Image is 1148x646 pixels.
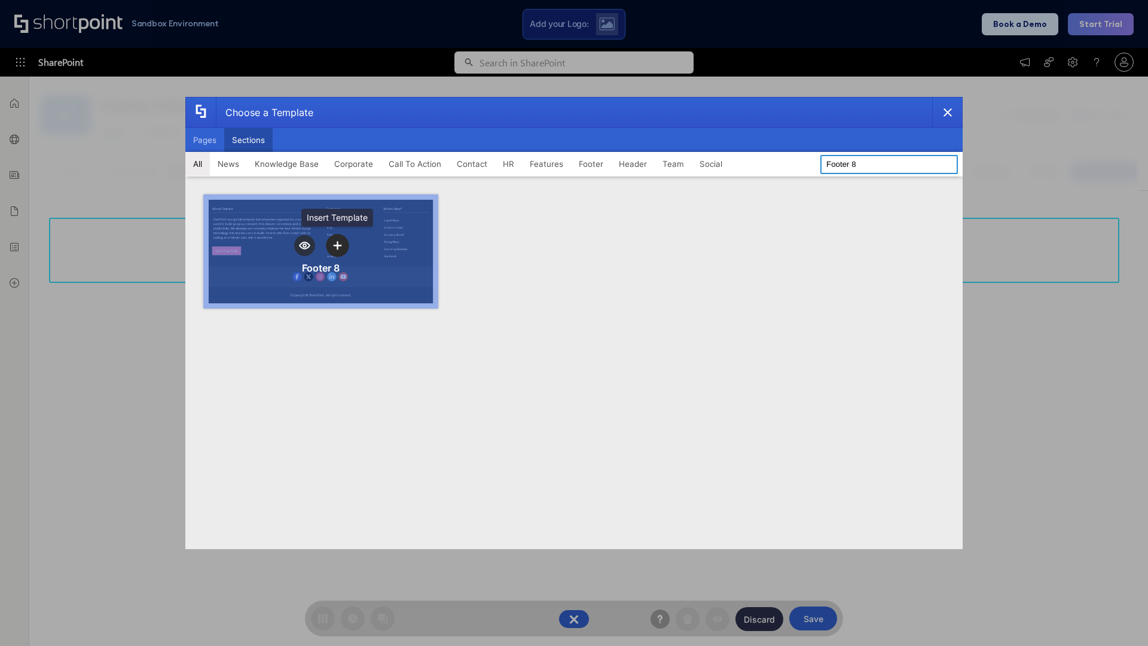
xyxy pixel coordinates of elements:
[571,152,611,176] button: Footer
[655,152,692,176] button: Team
[185,152,210,176] button: All
[381,152,449,176] button: Call To Action
[611,152,655,176] button: Header
[449,152,495,176] button: Contact
[210,152,247,176] button: News
[302,262,340,274] div: Footer 8
[185,97,963,549] div: template selector
[495,152,522,176] button: HR
[216,97,313,127] div: Choose a Template
[185,128,224,152] button: Pages
[247,152,326,176] button: Knowledge Base
[224,128,273,152] button: Sections
[522,152,571,176] button: Features
[326,152,381,176] button: Corporate
[820,155,958,174] input: Search
[1088,589,1148,646] iframe: Chat Widget
[692,152,730,176] button: Social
